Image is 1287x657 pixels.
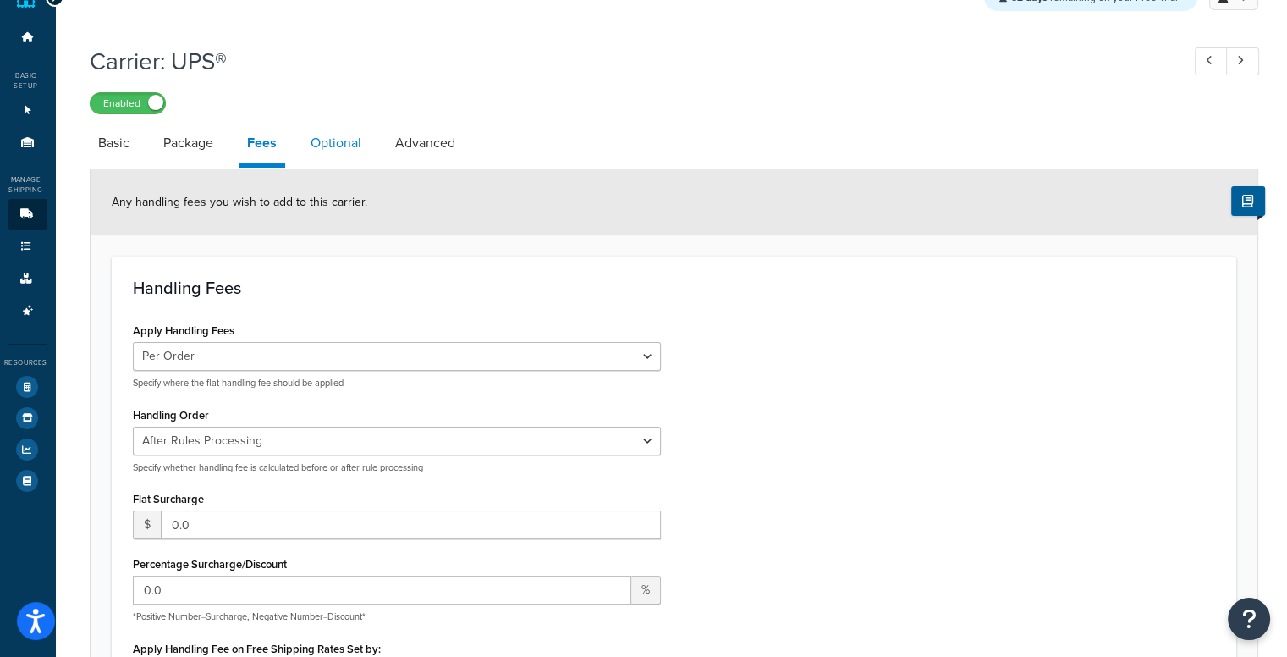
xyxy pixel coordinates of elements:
h3: Handling Fees [133,279,1215,297]
label: Apply Handling Fee on Free Shipping Rates Set by: [133,643,381,655]
p: Specify whether handling fee is calculated before or after rule processing [133,461,662,474]
button: Open Resource Center [1228,598,1270,640]
p: Specify where the flat handling fee should be applied [133,377,662,389]
li: Boxes [8,263,47,295]
label: Enabled [91,93,165,113]
label: Handling Order [133,409,209,422]
label: Percentage Surcharge/Discount [133,558,287,571]
li: Analytics [8,434,47,465]
li: Carriers [8,199,47,230]
h1: Carrier: UPS® [90,45,1163,78]
a: Basic [90,123,138,163]
a: Previous Record [1195,47,1228,75]
li: Websites [8,95,47,126]
button: Show Help Docs [1231,186,1265,216]
a: Fees [239,123,285,168]
li: Shipping Rules [8,231,47,262]
li: Test Your Rates [8,372,47,402]
a: Package [155,123,222,163]
a: Next Record [1226,47,1259,75]
a: Optional [302,123,370,163]
a: Advanced [387,123,464,163]
li: Dashboard [8,22,47,53]
li: Origins [8,127,47,158]
li: Advanced Features [8,295,47,327]
span: $ [133,511,161,539]
p: *Positive Number=Surcharge, Negative Number=Discount* [133,610,662,623]
span: % [631,576,661,605]
span: Any handling fees you wish to add to this carrier. [112,193,367,211]
li: Marketplace [8,403,47,433]
li: Help Docs [8,466,47,496]
label: Flat Surcharge [133,493,204,505]
label: Apply Handling Fees [133,324,234,337]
